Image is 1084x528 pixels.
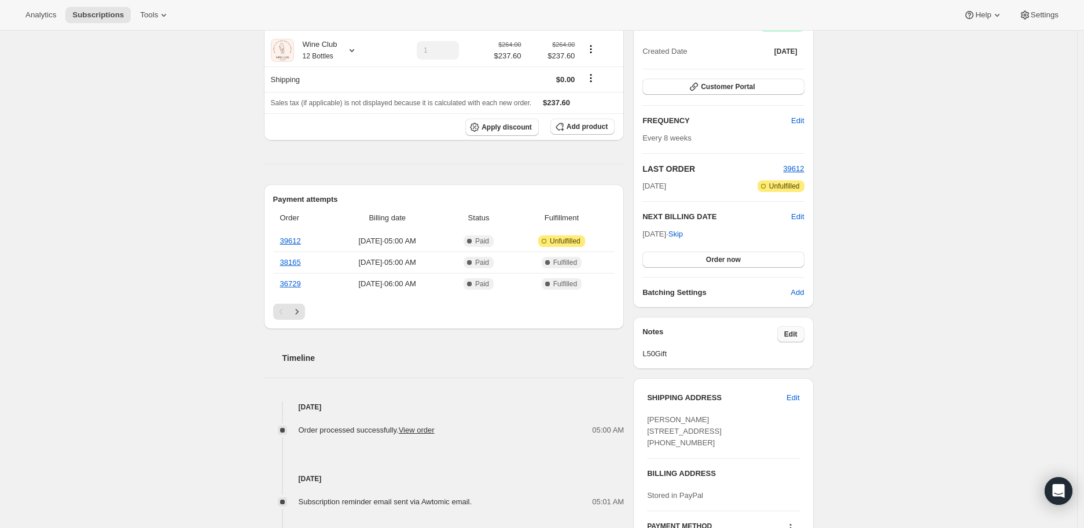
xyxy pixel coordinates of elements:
span: Unfulfilled [769,182,800,191]
span: Created Date [642,46,687,57]
span: $237.60 [528,50,575,62]
button: Customer Portal [642,79,804,95]
span: L50Gift [642,348,804,360]
span: [DATE] · 05:00 AM [333,235,442,247]
span: [DATE] [774,47,798,56]
small: $264.00 [552,41,575,48]
th: Shipping [264,67,385,92]
span: Paid [475,258,489,267]
span: [DATE] · 06:00 AM [333,278,442,290]
h6: Batching Settings [642,287,791,298]
span: Status [449,212,508,224]
span: Edit [787,392,799,404]
span: Customer Portal [701,82,755,91]
h3: Notes [642,326,777,342]
h3: SHIPPING ADDRESS [647,392,787,404]
span: Subscription reminder email sent via Awtomic email. [299,497,472,506]
button: [DATE] [767,43,804,60]
a: 39612 [280,237,301,245]
span: [DATE] · [642,230,683,238]
a: 38165 [280,258,301,267]
h4: [DATE] [264,401,624,413]
button: 39612 [783,163,804,175]
h2: NEXT BILLING DATE [642,211,791,223]
button: Subscriptions [65,7,131,23]
span: Settings [1031,10,1059,20]
button: Order now [642,252,804,268]
span: [PERSON_NAME] [STREET_ADDRESS] [PHONE_NUMBER] [647,415,722,447]
span: $237.60 [543,98,570,107]
span: 05:00 AM [592,424,624,436]
small: $264.00 [498,41,521,48]
a: View order [399,426,435,434]
button: Product actions [582,43,600,56]
img: product img [271,39,294,62]
span: Every 8 weeks [642,134,692,142]
div: Open Intercom Messenger [1045,477,1072,505]
span: Subscriptions [72,10,124,20]
span: Tools [140,10,158,20]
h2: FREQUENCY [642,115,791,127]
button: Analytics [19,7,63,23]
span: Order processed successfully. [299,426,435,434]
span: Apply discount [482,123,532,132]
h4: [DATE] [264,473,624,485]
h2: LAST ORDER [642,163,783,175]
button: Help [957,7,1009,23]
span: Order now [706,255,741,264]
span: Help [975,10,991,20]
button: Add product [550,119,615,135]
span: Fulfillment [516,212,608,224]
span: [DATE] · 05:00 AM [333,257,442,268]
span: Paid [475,279,489,289]
button: Apply discount [465,119,539,136]
button: Add [784,283,811,302]
span: Billing date [333,212,442,224]
h2: Payment attempts [273,194,615,205]
span: Fulfilled [553,279,577,289]
span: [DATE] [642,180,666,192]
span: $0.00 [556,75,575,84]
button: Tools [133,7,177,23]
div: Wine Club [294,39,337,62]
th: Order [273,205,329,231]
span: Analytics [25,10,56,20]
span: Unfulfilled [550,237,580,246]
button: Shipping actions [582,72,600,84]
span: Fulfilled [553,258,577,267]
span: Sales tax (if applicable) is not displayed because it is calculated with each new order. [271,99,532,107]
a: 36729 [280,279,301,288]
button: Skip [662,225,690,243]
span: Add [791,287,804,298]
span: Paid [475,237,489,246]
span: Add product [567,122,608,131]
span: Edit [784,330,798,339]
nav: Pagination [273,304,615,320]
span: $237.60 [494,50,521,62]
span: Skip [668,228,683,240]
a: 39612 [783,164,804,173]
button: Edit [784,112,811,130]
span: Edit [791,115,804,127]
button: Edit [780,389,806,407]
button: Edit [777,326,804,342]
button: Next [289,304,305,320]
small: 12 Bottles [303,52,333,60]
button: Edit [791,211,804,223]
span: 05:01 AM [592,496,624,508]
h2: Timeline [282,352,624,364]
span: Stored in PayPal [647,491,703,500]
h3: BILLING ADDRESS [647,468,799,479]
button: Settings [1012,7,1065,23]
